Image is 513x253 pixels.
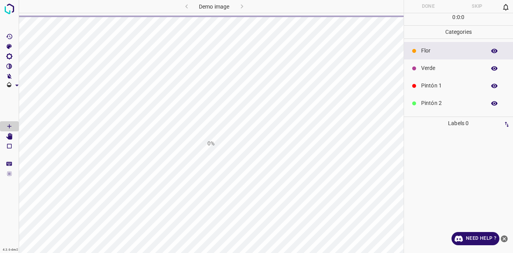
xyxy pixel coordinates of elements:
p: Pintón 2 [421,99,482,107]
h1: 0% [207,140,214,148]
p: 0 [457,13,460,21]
a: Need Help ? [452,232,499,245]
button: close-help [499,232,509,245]
p: 0 [452,13,455,21]
p: 0 [461,13,464,21]
div: 4.3.6-dev2 [1,247,20,253]
div: : : [452,13,464,25]
p: Pintón 1 [421,82,482,90]
p: Verde [421,64,482,72]
p: Labels 0 [406,117,511,130]
p: Flor [421,47,482,55]
h6: Demo image [199,2,229,13]
img: logo [2,2,16,16]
